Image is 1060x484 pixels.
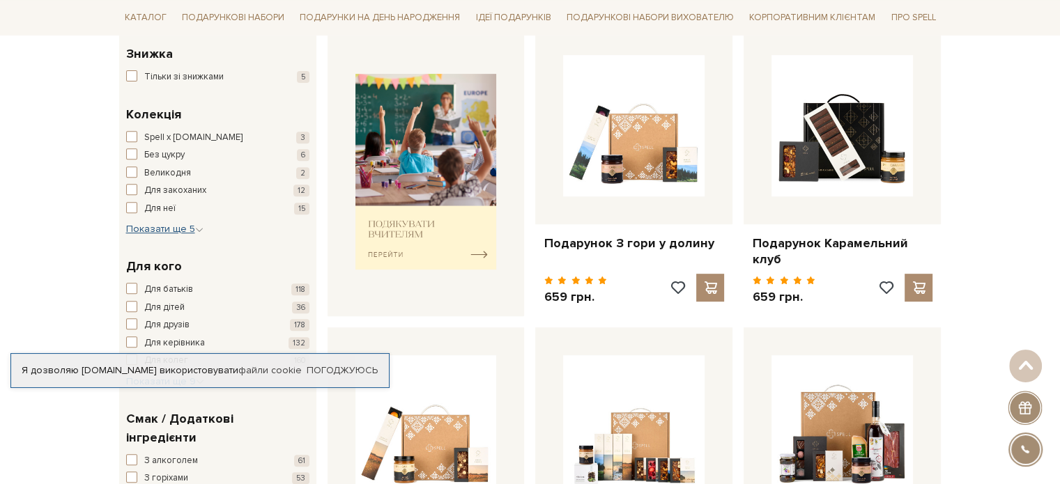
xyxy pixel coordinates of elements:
button: Spell x [DOMAIN_NAME] 3 [126,131,309,145]
span: З алкоголем [144,454,198,468]
span: Знижка [126,45,173,63]
a: Ідеї подарунків [470,7,556,29]
div: Я дозволяю [DOMAIN_NAME] використовувати [11,364,389,377]
a: Каталог [119,7,172,29]
a: Подарункові набори [176,7,290,29]
span: 5 [297,71,309,83]
span: 178 [290,319,309,331]
button: Для керівника 132 [126,336,309,350]
a: Подарункові набори вихователю [561,6,739,29]
span: 12 [293,185,309,196]
span: 2 [296,167,309,179]
a: Подарунки на День народження [294,7,466,29]
span: Для закоханих [144,184,206,198]
span: Для неї [144,202,176,216]
p: 659 грн. [544,289,607,305]
span: Для дітей [144,301,185,315]
span: Показати ще 5 [126,223,203,235]
span: 15 [294,203,309,214]
button: Для закоханих 12 [126,184,309,198]
span: Spell x [DOMAIN_NAME] [144,131,243,145]
button: Великодня 2 [126,166,309,180]
button: Для неї 15 [126,202,309,216]
button: Для батьків 118 [126,283,309,297]
a: Корпоративним клієнтам [744,6,881,29]
a: Погоджуюсь [307,364,378,377]
span: Смак / Додаткові інгредієнти [126,409,306,447]
span: Без цукру [144,148,185,162]
span: Тільки зі знижками [144,70,224,84]
a: файли cookie [238,364,302,376]
img: banner [355,74,497,270]
button: Показати ще 5 [126,222,203,236]
a: Подарунок З гори у долину [544,235,724,251]
span: Для керівника [144,336,205,350]
a: Подарунок Карамельний клуб [752,235,932,268]
button: Для друзів 178 [126,318,309,332]
span: 53 [292,472,309,484]
span: Для друзів [144,318,190,332]
p: 659 грн. [752,289,815,305]
span: Великодня [144,166,191,180]
span: 6 [297,149,309,161]
span: 61 [294,455,309,467]
span: 3 [296,132,309,143]
button: Без цукру 6 [126,148,309,162]
span: 132 [289,337,309,349]
span: Для батьків [144,283,193,297]
button: Тільки зі знижками 5 [126,70,309,84]
a: Про Spell [885,7,941,29]
span: Колекція [126,105,181,124]
button: Для дітей 36 [126,301,309,315]
span: 118 [291,283,309,295]
span: 36 [292,302,309,313]
span: Для кого [126,257,182,276]
button: З алкоголем 61 [126,454,309,468]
